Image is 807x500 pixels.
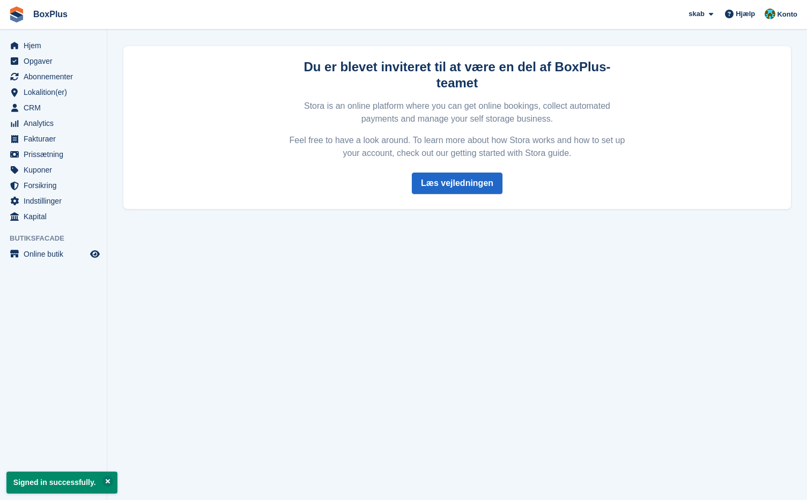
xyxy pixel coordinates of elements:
[5,85,101,100] a: menu
[288,134,627,160] p: Feel free to have a look around. To learn more about how Stora works and how to set up your accou...
[5,131,101,146] a: menu
[24,247,88,262] span: Online butik
[5,116,101,131] a: menu
[24,69,88,84] span: Abonnementer
[288,100,627,125] p: Stora is an online platform where you can get online bookings, collect automated payments and man...
[5,209,101,224] a: menu
[24,209,88,224] span: Kapital
[24,100,88,115] span: CRM
[5,38,101,53] a: menu
[24,178,88,193] span: Forsikring
[5,193,101,208] a: menu
[6,472,117,494] p: Signed in successfully.
[5,162,101,177] a: menu
[303,59,610,90] strong: Du er blevet inviteret til at være en del af BoxPlus-teamet
[24,147,88,162] span: Prissætning
[412,173,502,194] a: Læs vejledningen
[24,54,88,69] span: Opgaver
[24,193,88,208] span: Indstillinger
[5,54,101,69] a: menu
[5,100,101,115] a: menu
[765,9,775,19] img: Anders Johansen
[688,9,705,19] span: skab
[29,5,72,23] a: BoxPlus
[5,247,101,262] a: menu
[24,131,88,146] span: Fakturaer
[88,248,101,260] a: Forhåndsvisning af butik
[736,9,755,19] span: Hjælp
[24,85,88,100] span: Lokalition(er)
[24,116,88,131] span: Analytics
[5,178,101,193] a: menu
[24,38,88,53] span: Hjem
[777,9,797,20] span: Konto
[24,162,88,177] span: Kuponer
[9,6,25,23] img: stora-icon-8386f47178a22dfd0bd8f6a31ec36ba5ce8667c1dd55bd0f319d3a0aa187defe.svg
[10,233,107,244] span: Butiksfacade
[5,69,101,84] a: menu
[5,147,101,162] a: menu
